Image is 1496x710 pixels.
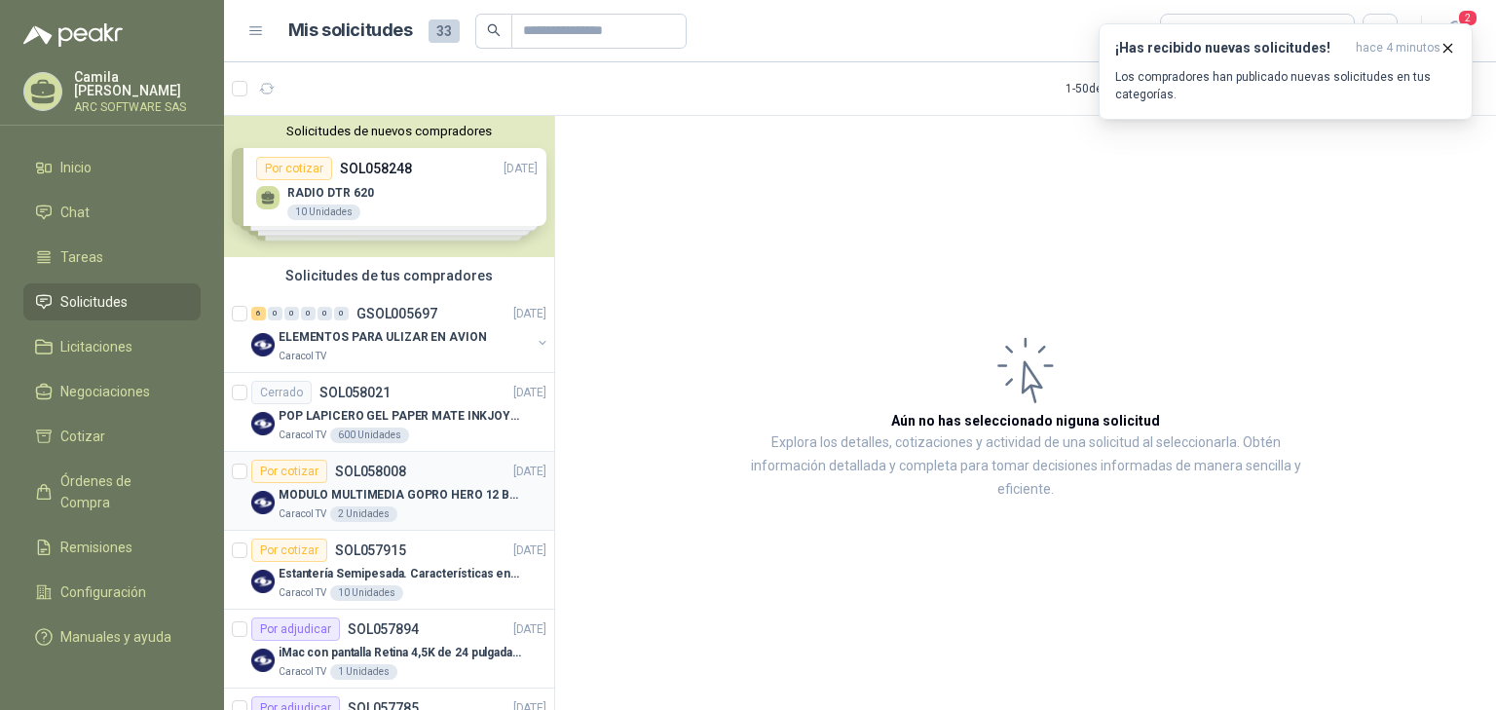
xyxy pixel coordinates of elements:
[251,539,327,562] div: Por cotizar
[330,664,397,680] div: 1 Unidades
[60,291,128,313] span: Solicitudes
[224,116,554,257] div: Solicitudes de nuevos compradoresPor cotizarSOL058248[DATE] RADIO DTR 62010 UnidadesPor cotizarSO...
[60,626,171,648] span: Manuales y ayuda
[60,426,105,447] span: Cotizar
[891,410,1160,431] h3: Aún no has seleccionado niguna solicitud
[224,531,554,610] a: Por cotizarSOL057915[DATE] Company LogoEstantería Semipesada. Características en el adjuntoCaraco...
[330,506,397,522] div: 2 Unidades
[268,307,282,320] div: 0
[23,529,201,566] a: Remisiones
[251,333,275,356] img: Company Logo
[279,486,521,504] p: MODULO MULTIMEDIA GOPRO HERO 12 BLACK
[60,336,132,357] span: Licitaciones
[23,239,201,276] a: Tareas
[1115,68,1456,103] p: Los compradores han publicado nuevas solicitudes en tus categorías.
[251,381,312,404] div: Cerrado
[23,23,123,47] img: Logo peakr
[279,506,326,522] p: Caracol TV
[224,373,554,452] a: CerradoSOL058021[DATE] Company LogoPOP LAPICERO GEL PAPER MATE INKJOY 0.7 (Revisar el adjunto)Car...
[279,349,326,364] p: Caracol TV
[279,565,521,583] p: Estantería Semipesada. Características en el adjunto
[251,617,340,641] div: Por adjudicar
[60,381,150,402] span: Negociaciones
[750,431,1301,502] p: Explora los detalles, cotizaciones y actividad de una solicitud al seleccionarla. Obtén informaci...
[335,465,406,478] p: SOL058008
[513,463,546,481] p: [DATE]
[429,19,460,43] span: 33
[487,23,501,37] span: search
[74,101,201,113] p: ARC SOFTWARE SAS
[60,470,182,513] span: Órdenes de Compra
[224,610,554,689] a: Por adjudicarSOL057894[DATE] Company LogoiMac con pantalla Retina 4,5K de 24 pulgadas M4Caracol T...
[251,570,275,593] img: Company Logo
[330,428,409,443] div: 600 Unidades
[284,307,299,320] div: 0
[23,373,201,410] a: Negociaciones
[23,194,201,231] a: Chat
[1099,23,1473,120] button: ¡Has recibido nuevas solicitudes!hace 4 minutos Los compradores han publicado nuevas solicitudes ...
[23,283,201,320] a: Solicitudes
[334,307,349,320] div: 0
[330,585,403,601] div: 10 Unidades
[513,542,546,560] p: [DATE]
[251,460,327,483] div: Por cotizar
[301,307,316,320] div: 0
[279,585,326,601] p: Caracol TV
[1173,20,1214,42] div: Todas
[279,664,326,680] p: Caracol TV
[60,537,132,558] span: Remisiones
[232,124,546,138] button: Solicitudes de nuevos compradores
[513,620,546,639] p: [DATE]
[224,257,554,294] div: Solicitudes de tus compradores
[513,305,546,323] p: [DATE]
[60,246,103,268] span: Tareas
[23,149,201,186] a: Inicio
[288,17,413,45] h1: Mis solicitudes
[348,622,419,636] p: SOL057894
[251,412,275,435] img: Company Logo
[74,70,201,97] p: Camila [PERSON_NAME]
[23,418,201,455] a: Cotizar
[60,157,92,178] span: Inicio
[335,543,406,557] p: SOL057915
[60,581,146,603] span: Configuración
[1115,40,1348,56] h3: ¡Has recibido nuevas solicitudes!
[251,649,275,672] img: Company Logo
[356,307,437,320] p: GSOL005697
[23,574,201,611] a: Configuración
[279,428,326,443] p: Caracol TV
[279,644,521,662] p: iMac con pantalla Retina 4,5K de 24 pulgadas M4
[1457,9,1478,27] span: 2
[318,307,332,320] div: 0
[1356,40,1440,56] span: hace 4 minutos
[279,407,521,426] p: POP LAPICERO GEL PAPER MATE INKJOY 0.7 (Revisar el adjunto)
[23,618,201,655] a: Manuales y ayuda
[251,491,275,514] img: Company Logo
[251,302,550,364] a: 6 0 0 0 0 0 GSOL005697[DATE] Company LogoELEMENTOS PARA ULIZAR EN AVIONCaracol TV
[513,384,546,402] p: [DATE]
[1438,14,1473,49] button: 2
[1066,73,1185,104] div: 1 - 50 de 155
[251,307,266,320] div: 6
[23,463,201,521] a: Órdenes de Compra
[60,202,90,223] span: Chat
[279,328,486,347] p: ELEMENTOS PARA ULIZAR EN AVION
[224,452,554,531] a: Por cotizarSOL058008[DATE] Company LogoMODULO MULTIMEDIA GOPRO HERO 12 BLACKCaracol TV2 Unidades
[23,328,201,365] a: Licitaciones
[319,386,391,399] p: SOL058021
